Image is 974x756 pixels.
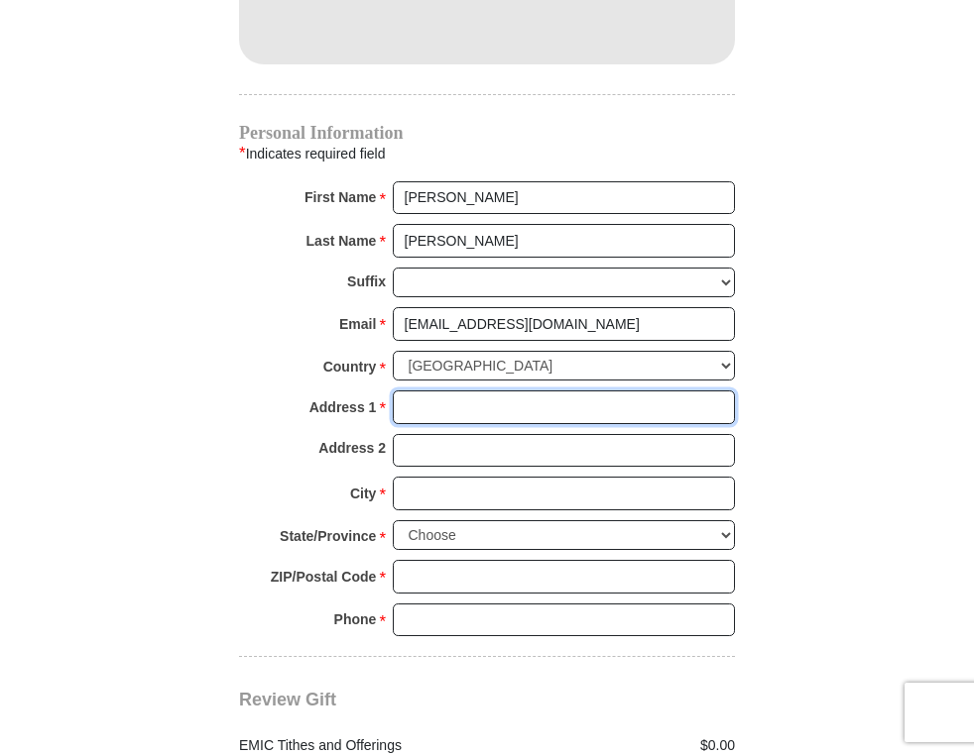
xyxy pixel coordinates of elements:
span: Review Gift [239,690,336,709]
strong: City [350,480,376,507]
div: Indicates required field [239,141,735,166]
strong: Phone [334,605,377,633]
div: $0.00 [487,735,746,756]
strong: Address 2 [318,434,386,462]
strong: State/Province [280,522,376,550]
strong: Address 1 [309,393,377,421]
div: EMIC Tithes and Offerings [229,735,488,756]
strong: Last Name [306,227,377,255]
strong: Email [339,310,376,338]
strong: ZIP/Postal Code [271,563,377,591]
strong: Country [323,353,377,380]
strong: Suffix [347,268,386,295]
h4: Personal Information [239,125,735,141]
strong: First Name [304,183,376,211]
